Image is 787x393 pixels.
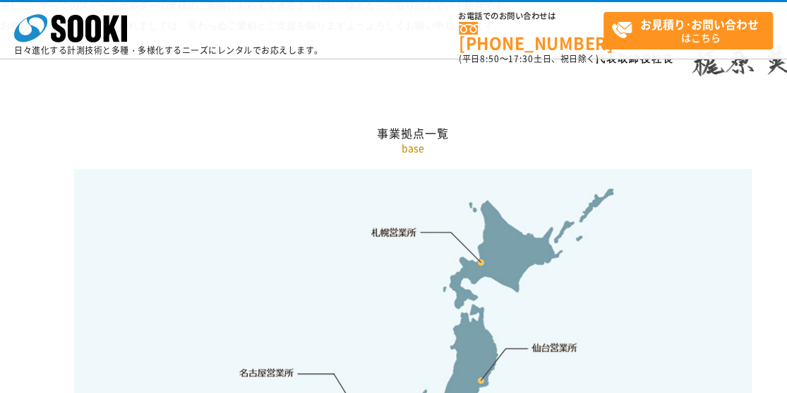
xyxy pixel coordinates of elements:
a: [PHONE_NUMBER] [459,22,603,51]
p: 日々進化する計測技術と多種・多様化するニーズにレンタルでお応えします。 [14,46,323,54]
span: (平日 ～ 土日、祝日除く) [459,52,599,65]
span: お電話でのお問い合わせは [459,12,603,20]
span: 8:50 [480,52,500,65]
span: はこちら [611,13,772,48]
a: お見積り･お問い合わせはこちら [603,12,773,49]
strong: お見積り･お問い合わせ [640,16,759,33]
a: 名古屋営業所 [239,366,294,380]
a: 札幌営業所 [371,225,417,239]
a: 仙台営業所 [531,341,577,355]
span: 17:30 [508,52,534,65]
